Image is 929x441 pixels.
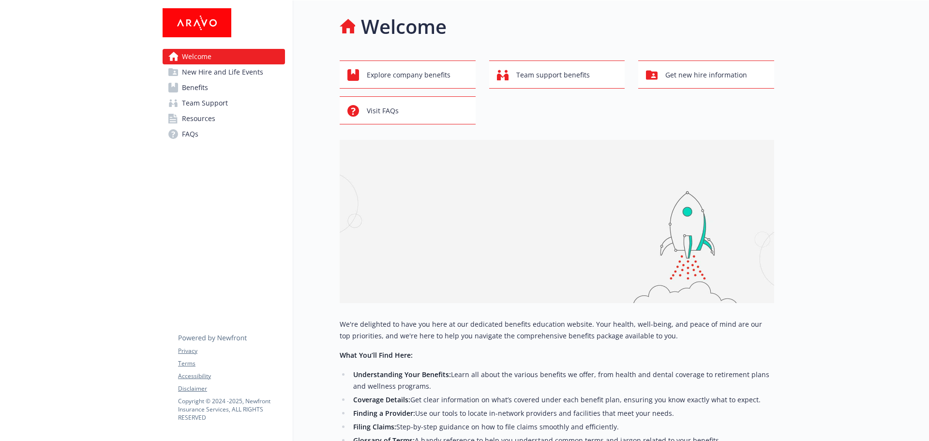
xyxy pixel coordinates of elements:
button: Visit FAQs [340,96,476,124]
button: Team support benefits [489,61,625,89]
a: Disclaimer [178,384,285,393]
button: Get new hire information [638,61,774,89]
span: FAQs [182,126,198,142]
span: Team support benefits [516,66,590,84]
strong: Finding a Provider: [353,409,415,418]
span: Benefits [182,80,208,95]
span: Team Support [182,95,228,111]
a: Resources [163,111,285,126]
a: FAQs [163,126,285,142]
span: New Hire and Life Events [182,64,263,80]
strong: Coverage Details: [353,395,410,404]
p: Copyright © 2024 - 2025 , Newfront Insurance Services, ALL RIGHTS RESERVED [178,397,285,422]
span: Explore company benefits [367,66,450,84]
span: Visit FAQs [367,102,399,120]
li: Step-by-step guidance on how to file claims smoothly and efficiently. [350,421,774,433]
h1: Welcome [361,12,447,41]
li: Use our tools to locate in-network providers and facilities that meet your needs. [350,408,774,419]
strong: Understanding Your Benefits: [353,370,451,379]
a: Team Support [163,95,285,111]
span: Resources [182,111,215,126]
a: Accessibility [178,372,285,380]
p: We're delighted to have you here at our dedicated benefits education website. Your health, well-b... [340,319,774,342]
li: Learn all about the various benefits we offer, from health and dental coverage to retirement plan... [350,369,774,392]
strong: Filing Claims: [353,422,396,431]
button: Explore company benefits [340,61,476,89]
strong: What You’ll Find Here: [340,350,413,360]
a: Benefits [163,80,285,95]
span: Get new hire information [665,66,747,84]
a: Welcome [163,49,285,64]
li: Get clear information on what’s covered under each benefit plan, ensuring you know exactly what t... [350,394,774,406]
a: New Hire and Life Events [163,64,285,80]
img: overview page banner [340,140,774,303]
a: Terms [178,359,285,368]
span: Welcome [182,49,211,64]
a: Privacy [178,347,285,355]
